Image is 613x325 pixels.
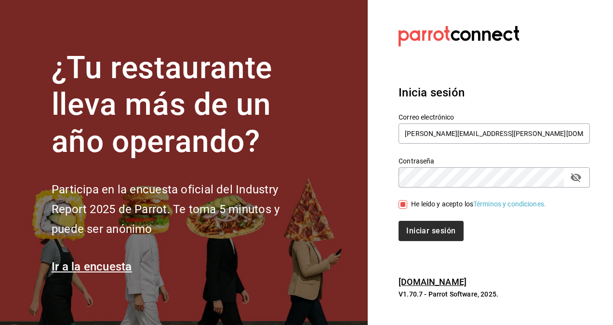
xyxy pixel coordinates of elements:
a: Ir a la encuesta [52,260,132,273]
button: passwordField [568,169,584,186]
a: [DOMAIN_NAME] [399,277,466,287]
p: V1.70.7 - Parrot Software, 2025. [399,289,590,299]
input: Ingresa tu correo electrónico [399,123,590,144]
a: Términos y condiciones. [473,200,546,208]
button: Iniciar sesión [399,221,463,241]
label: Contraseña [399,157,590,164]
h2: Participa en la encuesta oficial del Industry Report 2025 de Parrot. Te toma 5 minutos y puede se... [52,180,312,239]
h3: Inicia sesión [399,84,590,101]
div: He leído y acepto los [411,199,546,209]
label: Correo electrónico [399,113,590,120]
h1: ¿Tu restaurante lleva más de un año operando? [52,50,312,161]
